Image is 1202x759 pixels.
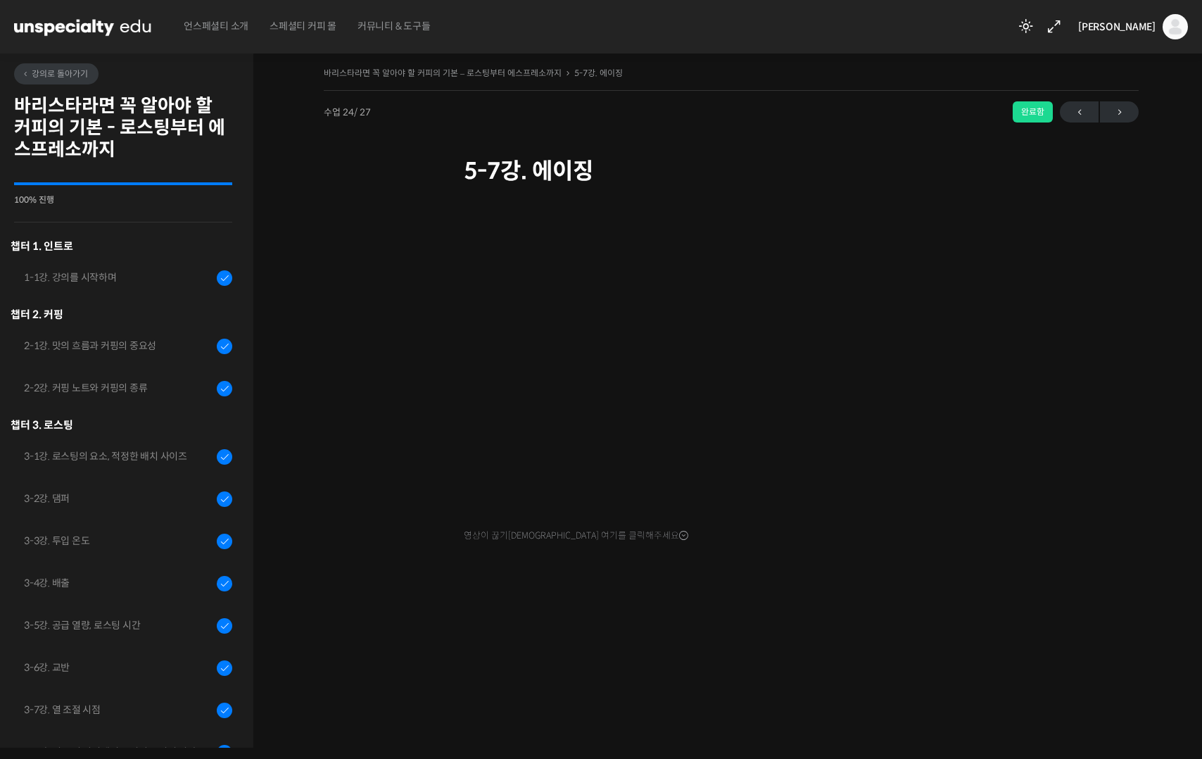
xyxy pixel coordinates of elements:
[24,617,213,633] div: 3-5강. 공급 열량, 로스팅 시간
[574,68,623,78] a: 5-7강. 에이징
[1078,20,1156,33] span: [PERSON_NAME]
[1060,103,1099,122] span: ←
[21,68,88,79] span: 강의로 돌아가기
[24,660,213,675] div: 3-6강. 교반
[24,380,213,396] div: 2-2강. 커핑 노트와 커핑의 종류
[1013,101,1053,123] div: 완료함
[324,68,562,78] a: 바리스타라면 꼭 알아야 할 커피의 기본 – 로스팅부터 에스프레소까지
[1100,103,1139,122] span: →
[11,415,232,434] div: 챕터 3. 로스팅
[24,270,213,285] div: 1-1강. 강의를 시작하며
[24,448,213,464] div: 3-1강. 로스팅의 요소, 적정한 배치 사이즈
[1060,101,1099,123] a: ←이전
[324,108,371,117] span: 수업 24
[11,237,232,256] h3: 챕터 1. 인트로
[464,158,999,184] h1: 5-7강. 에이징
[11,305,232,324] div: 챕터 2. 커핑
[14,63,99,84] a: 강의로 돌아가기
[24,702,213,717] div: 3-7강. 열 조절 시점
[14,95,232,161] h2: 바리스타라면 꼭 알아야 할 커피의 기본 - 로스팅부터 에스프레소까지
[24,491,213,506] div: 3-2강. 댐퍼
[24,533,213,548] div: 3-3강. 투입 온도
[354,106,371,118] span: / 27
[14,196,232,204] div: 100% 진행
[1100,101,1139,123] a: 다음→
[464,530,688,541] span: 영상이 끊기[DEMOGRAPHIC_DATA] 여기를 클릭해주세요
[24,575,213,591] div: 3-4강. 배출
[24,338,213,353] div: 2-1강. 맛의 흐름과 커핑의 중요성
